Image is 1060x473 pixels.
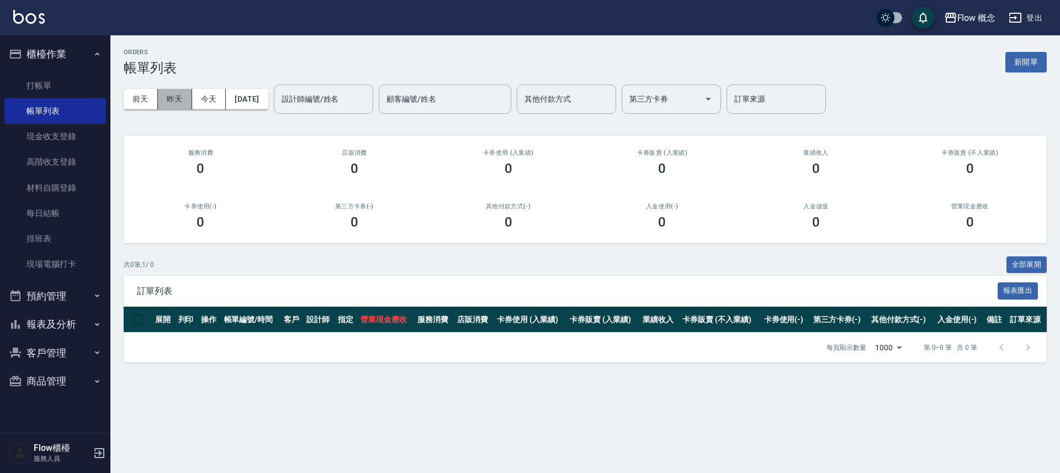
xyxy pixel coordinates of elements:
button: 櫃檯作業 [4,40,106,69]
h3: 0 [505,214,512,230]
img: Person [9,442,31,464]
h3: 0 [351,161,358,176]
h3: 0 [505,161,512,176]
th: 指定 [335,307,358,333]
h2: 卡券販賣 (不入業績) [906,149,1033,156]
h2: 入金使用(-) [598,203,726,210]
a: 報表匯出 [998,285,1038,296]
th: 備註 [984,307,1007,333]
h5: Flow櫃檯 [34,443,90,454]
div: Flow 概念 [957,11,996,25]
th: 訂單來源 [1007,307,1047,333]
a: 高階收支登錄 [4,149,106,175]
h2: 卡券使用(-) [137,203,264,210]
button: 預約管理 [4,282,106,311]
img: Logo [13,10,45,24]
th: 業績收入 [640,307,680,333]
th: 卡券使用 (入業績) [494,307,567,333]
h2: 入金儲值 [752,203,880,210]
button: 客戶管理 [4,339,106,367]
th: 操作 [198,307,221,333]
a: 材料自購登錄 [4,175,106,201]
h3: 0 [351,214,358,230]
h3: 0 [966,214,974,230]
th: 服務消費 [415,307,454,333]
p: 每頁顯示數量 [826,343,866,353]
h3: 0 [812,214,820,230]
h3: 0 [966,161,974,176]
h3: 0 [197,214,204,230]
button: Open [699,90,717,108]
button: 今天 [192,89,226,109]
h2: ORDERS [124,49,177,56]
h3: 0 [197,161,204,176]
h2: 業績收入 [752,149,880,156]
h2: 卡券販賣 (入業績) [598,149,726,156]
p: 共 0 筆, 1 / 0 [124,260,154,270]
h2: 營業現金應收 [906,203,1033,210]
button: [DATE] [226,89,268,109]
div: 1000 [871,333,906,362]
button: save [912,7,934,29]
button: 商品管理 [4,367,106,396]
button: 報表及分析 [4,310,106,339]
h3: 帳單列表 [124,60,177,76]
h2: 其他付款方式(-) [444,203,572,210]
button: 前天 [124,89,158,109]
a: 現場電腦打卡 [4,251,106,277]
button: 全部展開 [1006,256,1047,274]
a: 打帳單 [4,73,106,98]
button: 昨天 [158,89,192,109]
h2: 卡券使用 (入業績) [444,149,572,156]
th: 營業現金應收 [358,307,415,333]
button: Flow 概念 [940,7,1000,29]
a: 每日結帳 [4,201,106,226]
h3: 服務消費 [137,149,264,156]
th: 卡券使用(-) [761,307,810,333]
th: 其他付款方式(-) [868,307,935,333]
th: 第三方卡券(-) [810,307,868,333]
h2: 第三方卡券(-) [291,203,418,210]
a: 帳單列表 [4,98,106,124]
a: 新開單 [1005,56,1047,67]
button: 新開單 [1005,52,1047,72]
h2: 店販消費 [291,149,418,156]
th: 卡券販賣 (不入業績) [680,307,761,333]
h3: 0 [812,161,820,176]
button: 登出 [1004,8,1047,28]
th: 設計師 [304,307,335,333]
p: 服務人員 [34,454,90,464]
a: 現金收支登錄 [4,124,106,149]
span: 訂單列表 [137,286,998,297]
th: 入金使用(-) [935,307,984,333]
th: 卡券販賣 (入業績) [567,307,640,333]
p: 第 0–0 筆 共 0 筆 [924,343,977,353]
th: 列印 [176,307,199,333]
h3: 0 [658,161,666,176]
th: 客戶 [281,307,304,333]
h3: 0 [658,214,666,230]
th: 展開 [152,307,176,333]
th: 店販消費 [454,307,494,333]
a: 排班表 [4,226,106,251]
button: 報表匯出 [998,282,1038,299]
th: 帳單編號/時間 [221,307,281,333]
